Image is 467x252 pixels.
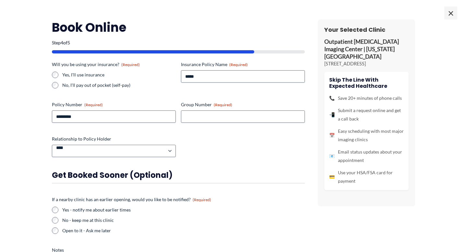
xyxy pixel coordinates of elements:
label: Group Number [181,101,305,108]
li: Submit a request online and get a call back [329,106,404,123]
span: 4 [61,40,63,45]
label: Yes, I'll use insurance [62,72,176,78]
legend: Will you be using your insurance? [52,61,140,68]
label: Open to it - Ask me later [62,227,305,234]
label: No, I'll pay out of pocket (self-pay) [62,82,176,88]
h3: Your Selected Clinic [324,26,409,33]
label: Insurance Policy Name [181,61,305,68]
span: 💳 [329,173,335,181]
label: Yes - notify me about earlier times [62,207,305,213]
span: (Required) [193,197,211,202]
label: Policy Number [52,101,176,108]
span: 📅 [329,131,335,140]
span: 📲 [329,110,335,119]
li: Save 20+ minutes of phone calls [329,94,404,102]
span: 📧 [329,152,335,160]
span: (Required) [229,62,248,67]
h2: Book Online [52,19,305,35]
li: Email status updates about your appointment [329,148,404,165]
span: (Required) [121,62,140,67]
h4: Skip the line with Expected Healthcare [329,77,404,89]
span: (Required) [214,102,232,107]
span: 📞 [329,94,335,102]
h3: Get booked sooner (optional) [52,170,305,180]
p: Step of [52,40,305,45]
span: (Required) [84,102,103,107]
span: × [444,6,457,19]
span: 5 [67,40,70,45]
p: Outpatient [MEDICAL_DATA] Imaging Center | [US_STATE][GEOGRAPHIC_DATA] [324,38,409,61]
li: Use your HSA/FSA card for payment [329,168,404,185]
li: Easy scheduling with most major imaging clinics [329,127,404,144]
label: Relationship to Policy Holder [52,136,176,142]
p: [STREET_ADDRESS] [324,61,409,67]
legend: If a nearby clinic has an earlier opening, would you like to be notified? [52,196,211,203]
label: No - keep me at this clinic [62,217,305,223]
